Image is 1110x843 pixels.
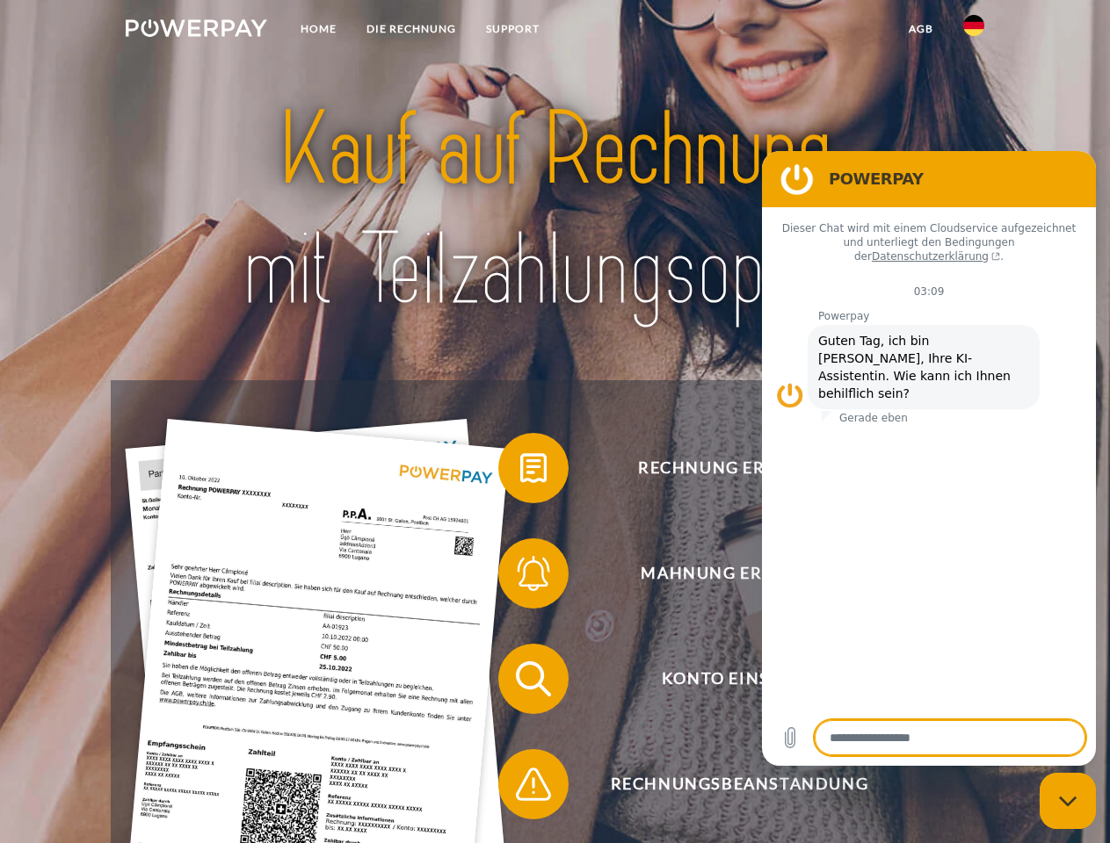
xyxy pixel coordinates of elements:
img: de [963,15,984,36]
span: Rechnung erhalten? [524,433,954,503]
img: qb_bill.svg [511,446,555,490]
img: title-powerpay_de.svg [168,84,942,336]
iframe: Schaltfläche zum Öffnen des Messaging-Fensters; Konversation läuft [1040,773,1096,829]
button: Rechnungsbeanstandung [498,749,955,819]
span: Mahnung erhalten? [524,538,954,609]
button: Rechnung erhalten? [498,433,955,503]
img: qb_bell.svg [511,551,555,595]
a: SUPPORT [471,13,555,45]
span: Konto einsehen [524,644,954,714]
button: Mahnung erhalten? [498,538,955,609]
img: qb_warning.svg [511,762,555,806]
button: Konto einsehen [498,644,955,714]
iframe: Messaging-Fenster [762,151,1096,766]
img: logo-powerpay-white.svg [126,19,267,37]
a: Home [286,13,352,45]
img: qb_search.svg [511,657,555,701]
a: DIE RECHNUNG [352,13,471,45]
span: Rechnungsbeanstandung [524,749,954,819]
a: agb [894,13,948,45]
